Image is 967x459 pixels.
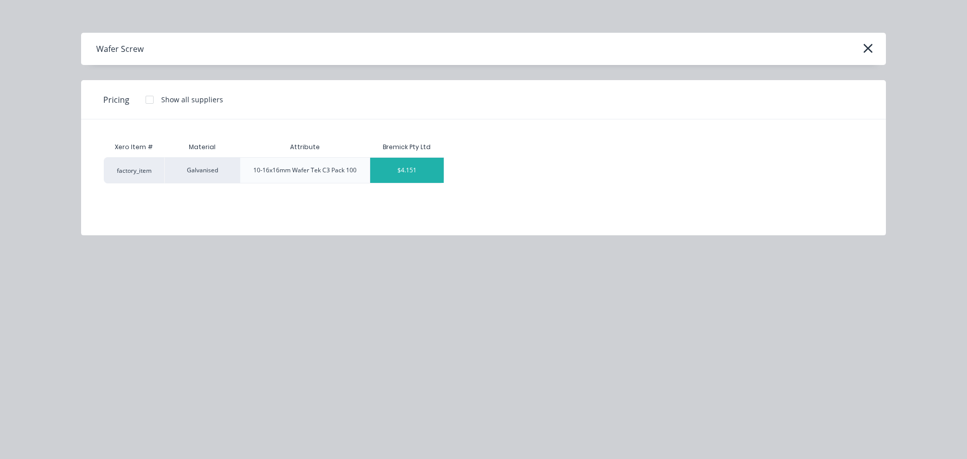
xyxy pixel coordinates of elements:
[282,135,328,160] div: Attribute
[383,143,431,152] div: Bremick Pty Ltd
[253,166,357,175] div: 10-16x16mm Wafer Tek C3 Pack 100
[96,43,144,55] div: Wafer Screw
[161,94,223,105] div: Show all suppliers
[164,137,240,157] div: Material
[164,157,240,183] div: Galvanised
[104,137,164,157] div: Xero Item #
[370,158,444,183] div: $4.151
[103,94,129,106] span: Pricing
[104,157,164,183] div: factory_item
